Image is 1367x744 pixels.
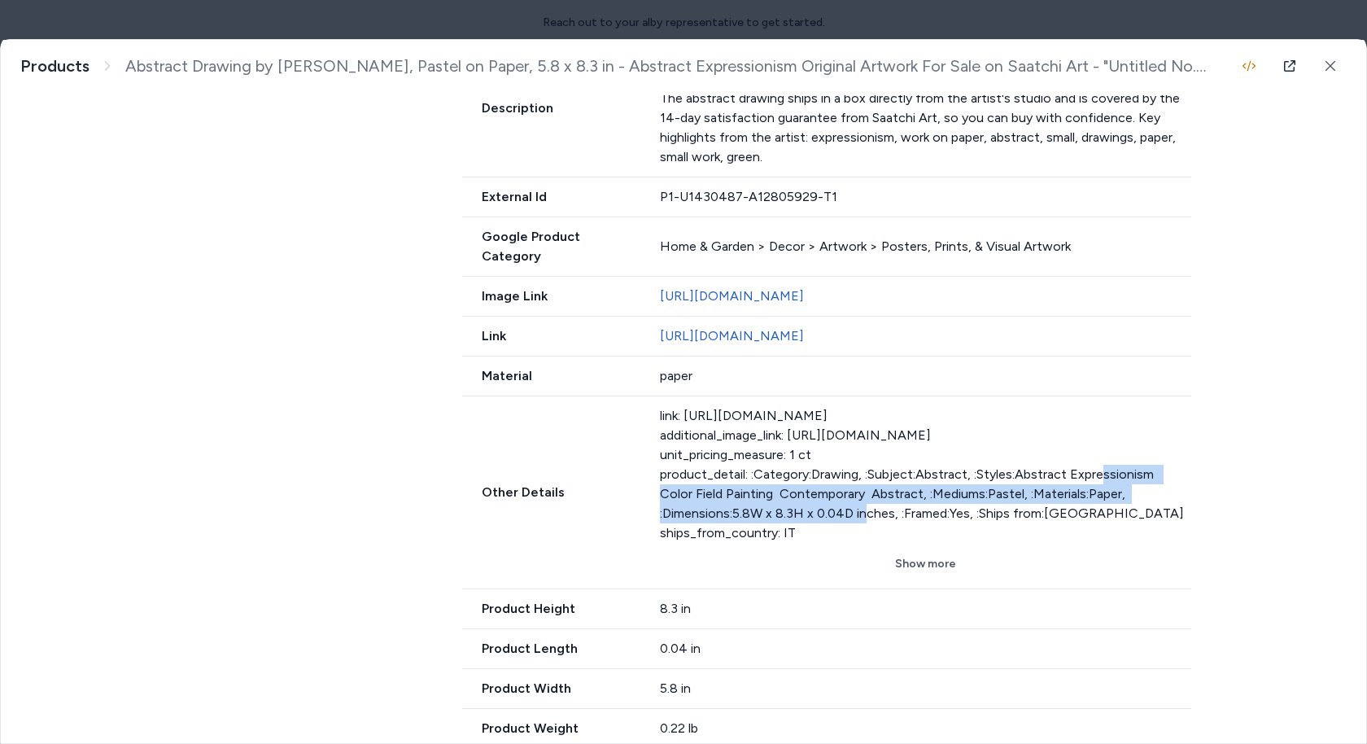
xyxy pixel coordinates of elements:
[462,366,640,386] span: Material
[660,328,804,344] a: [URL][DOMAIN_NAME]
[660,288,804,304] a: [URL][DOMAIN_NAME]
[462,719,640,738] span: Product Weight
[462,599,640,619] span: Product Height
[462,326,640,346] span: Link
[462,187,640,207] span: External Id
[660,599,1192,619] div: 8.3 in
[462,679,640,698] span: Product Width
[660,719,1192,738] div: 0.22 lb
[660,549,1192,579] button: Show more
[462,287,640,306] span: Image Link
[660,50,1192,167] p: Original abstract expressionism drawing by [PERSON_NAME] ([GEOGRAPHIC_DATA]). This one-of-a-kind ...
[462,483,640,502] span: Other Details
[660,237,1192,256] div: Home & Garden > Decor > Artwork > Posters, Prints, & Visual Artwork
[462,227,640,266] span: Google Product Category
[660,406,1192,543] div: link: [URL][DOMAIN_NAME] additional_image_link: [URL][DOMAIN_NAME] unit_pricing_measure: 1 ct pro...
[660,187,1192,207] div: P1-U1430487-A12805929-T1
[20,56,90,77] a: Products
[462,639,640,659] span: Product Length
[660,639,1192,659] div: 0.04 in
[660,679,1192,698] div: 5.8 in
[462,98,640,118] span: Description
[125,56,1228,77] span: Abstract Drawing by [PERSON_NAME], Pastel on Paper, 5.8 x 8.3 in - Abstract Expressionism Origina...
[660,366,1192,386] div: paper
[20,56,1228,77] nav: breadcrumb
